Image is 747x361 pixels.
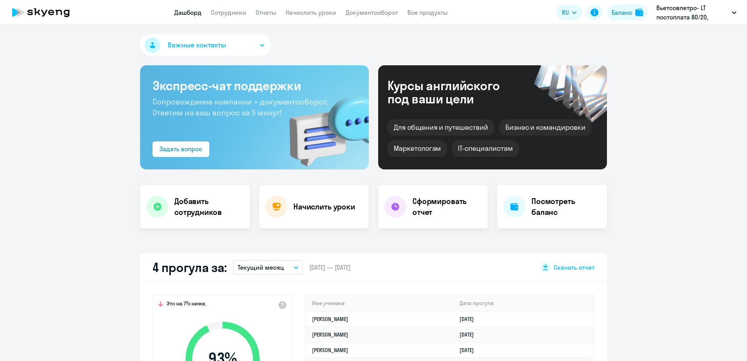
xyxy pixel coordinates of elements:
img: balance [635,9,643,16]
div: Задать вопрос [160,144,202,153]
h4: Добавить сотрудников [174,196,244,218]
span: RU [562,8,569,17]
div: Маркетологам [388,140,447,157]
h4: Начислить уроки [293,201,355,212]
div: Бизнес и командировки [499,119,592,136]
button: Важные контакты [140,34,271,56]
th: Дата прогула [453,295,594,311]
p: Текущий месяц [238,263,284,272]
h4: Посмотреть баланс [531,196,601,218]
a: [PERSON_NAME] [312,331,348,338]
button: Вьетсовпетро- LT постоплата 80/20, Вьетсовпетро [652,3,740,22]
div: Курсы английского под ваши цели [388,79,521,105]
a: Документооборот [345,9,398,16]
span: Важные контакты [168,40,226,50]
button: Задать вопрос [153,141,209,157]
span: Это на 7% ниже, [167,300,206,309]
span: Сопровождение компании + документооборот. Ответим на ваш вопрос за 5 минут! [153,97,328,117]
img: bg-img [278,82,369,169]
h4: Сформировать отчет [412,196,482,218]
button: Балансbalance [607,5,648,20]
a: Отчеты [256,9,276,16]
h2: 4 прогула за: [153,260,227,275]
p: Вьетсовпетро- LT постоплата 80/20, Вьетсовпетро [656,3,729,22]
a: [PERSON_NAME] [312,316,348,323]
span: Скачать отчет [554,263,594,272]
a: [DATE] [459,331,480,338]
span: [DATE] — [DATE] [309,263,351,272]
a: [PERSON_NAME] [312,347,348,354]
div: IT-специалистам [452,140,519,157]
div: Баланс [612,8,632,17]
div: Для общения и путешествий [388,119,494,136]
button: Текущий месяц [233,260,303,275]
a: [DATE] [459,347,480,354]
button: RU [556,5,582,20]
a: Дашборд [174,9,202,16]
a: [DATE] [459,316,480,323]
h3: Экспресс-чат поддержки [153,78,356,93]
th: Имя ученика [306,295,453,311]
a: Начислить уроки [286,9,336,16]
a: Все продукты [407,9,448,16]
a: Сотрудники [211,9,246,16]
